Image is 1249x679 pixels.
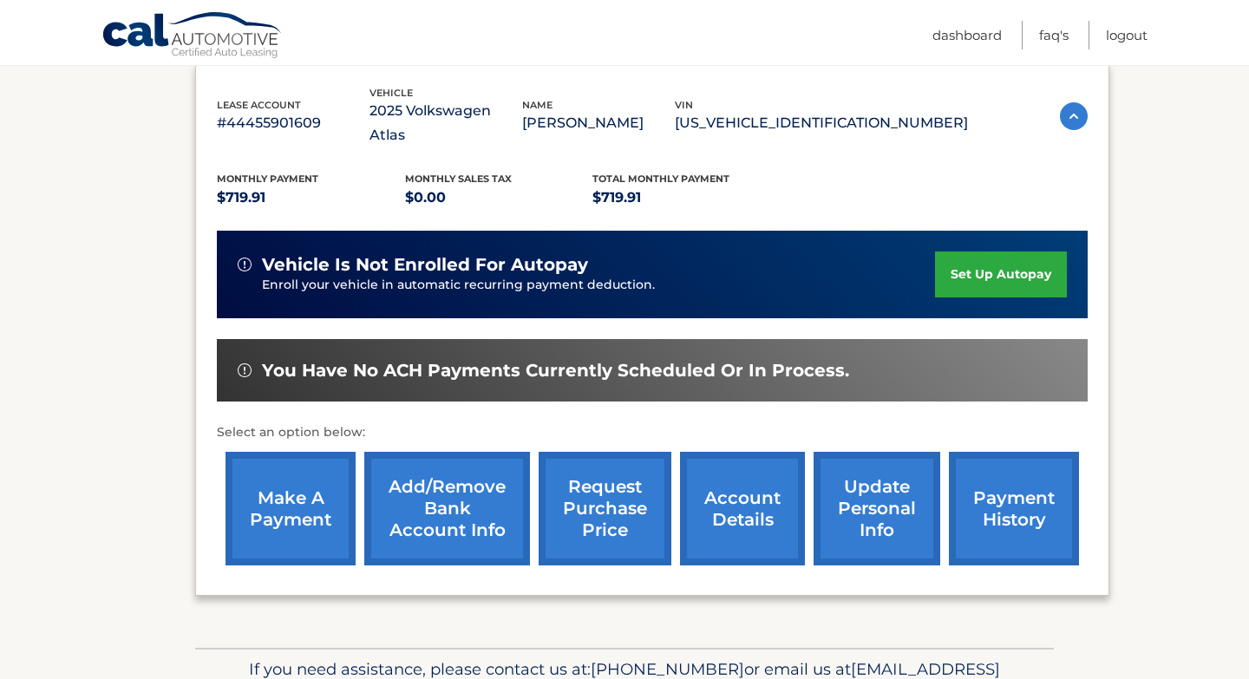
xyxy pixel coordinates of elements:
[539,452,671,565] a: request purchase price
[217,111,369,135] p: #44455901609
[238,363,252,377] img: alert-white.svg
[217,99,301,111] span: lease account
[522,99,553,111] span: name
[369,99,522,147] p: 2025 Volkswagen Atlas
[814,452,940,565] a: update personal info
[101,11,284,62] a: Cal Automotive
[217,186,405,210] p: $719.91
[522,111,675,135] p: [PERSON_NAME]
[592,186,781,210] p: $719.91
[217,422,1088,443] p: Select an option below:
[262,276,935,295] p: Enroll your vehicle in automatic recurring payment deduction.
[1039,21,1069,49] a: FAQ's
[405,186,593,210] p: $0.00
[932,21,1002,49] a: Dashboard
[226,452,356,565] a: make a payment
[680,452,805,565] a: account details
[935,251,1067,297] a: set up autopay
[949,452,1079,565] a: payment history
[364,452,530,565] a: Add/Remove bank account info
[262,254,588,276] span: vehicle is not enrolled for autopay
[591,659,744,679] span: [PHONE_NUMBER]
[675,99,693,111] span: vin
[1106,21,1148,49] a: Logout
[217,173,318,185] span: Monthly Payment
[369,87,413,99] span: vehicle
[1060,102,1088,130] img: accordion-active.svg
[592,173,729,185] span: Total Monthly Payment
[238,258,252,271] img: alert-white.svg
[405,173,512,185] span: Monthly sales Tax
[262,360,849,382] span: You have no ACH payments currently scheduled or in process.
[675,111,968,135] p: [US_VEHICLE_IDENTIFICATION_NUMBER]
